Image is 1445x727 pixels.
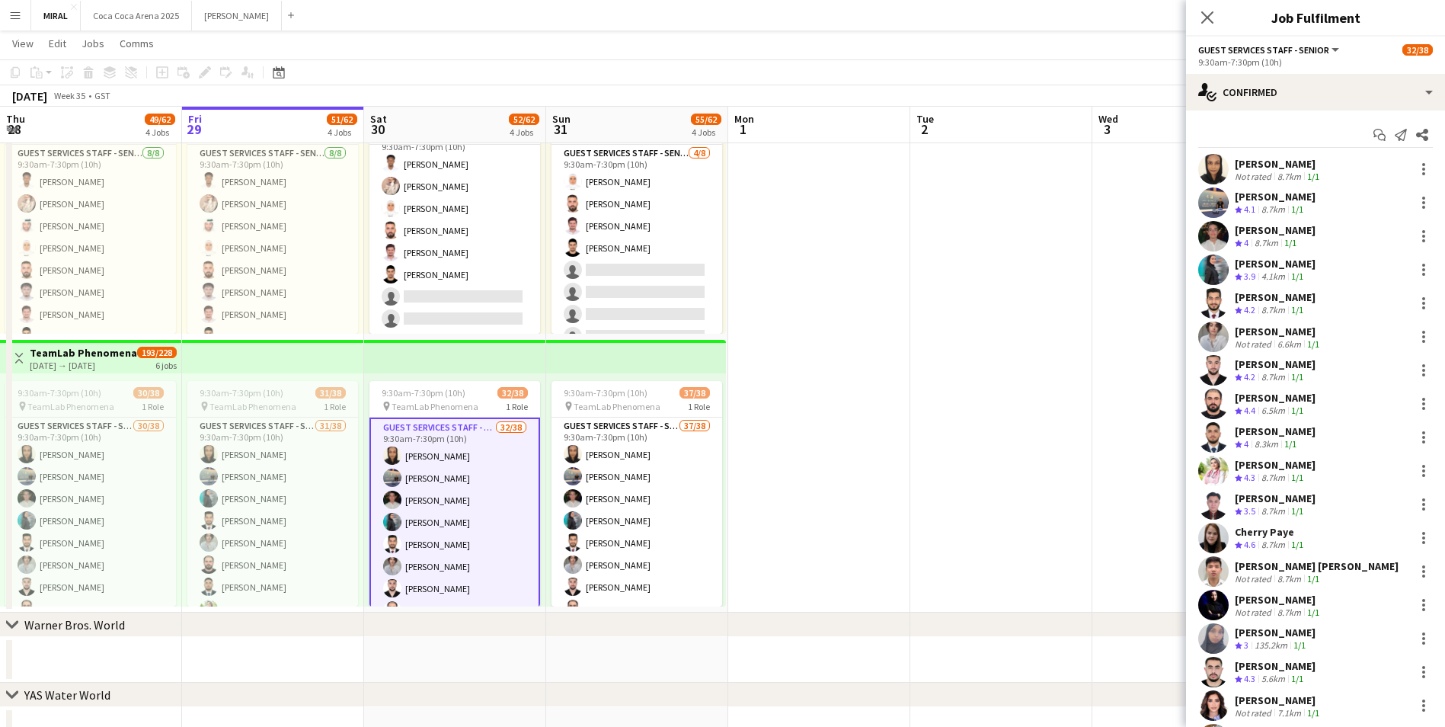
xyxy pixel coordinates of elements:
app-skills-label: 1/1 [1284,237,1296,248]
span: 4.4 [1244,405,1255,416]
div: [PERSON_NAME] [PERSON_NAME] [1235,559,1399,573]
span: 2 [914,120,934,138]
div: Not rated [1235,607,1274,618]
span: 9:30am-7:30pm (10h) [382,387,465,399]
app-skills-label: 1/1 [1291,505,1303,517]
button: [PERSON_NAME] [192,1,282,30]
span: 31 [550,120,571,138]
a: Comms [113,34,160,53]
div: Cherry Paye [1235,525,1306,539]
span: 1 [732,120,754,138]
span: 4 [1244,438,1248,450]
div: 6 jobs [155,358,177,371]
app-skills-label: 1/1 [1291,472,1303,483]
div: [DATE] [12,88,47,104]
div: [PERSON_NAME] [1235,357,1316,371]
app-job-card: 9:30am-7:30pm (10h)30/38 TeamLab Phenomena1 RoleGuest Services Staff - Senior30/389:30am-7:30pm (... [5,381,176,607]
div: 8.7km [1274,171,1304,182]
span: 3 [1244,639,1248,651]
span: Week 35 [50,90,88,101]
h3: Job Fulfilment [1186,8,1445,27]
button: Guest Services Staff - Senior [1198,44,1341,56]
span: 32/38 [497,387,528,399]
app-skills-label: 1/1 [1291,203,1303,215]
div: Not rated [1235,707,1274,719]
div: [PERSON_NAME] [1235,626,1316,639]
div: 4 Jobs [328,127,356,138]
app-job-card: 9:30am-7:30pm (10h)37/38 TeamLab Phenomena1 RoleGuest Services Staff - Senior37/389:30am-7:30pm (... [551,381,722,607]
div: [PERSON_NAME] [1235,190,1316,203]
div: 9:30am-7:30pm (10h)8/8 teamLab Phenomena - Relievers1 RoleGuest Services Staff - Senior8/89:30am-... [187,108,358,334]
div: Not rated [1235,338,1274,350]
a: Jobs [75,34,110,53]
span: Edit [49,37,66,50]
div: 8.7km [1258,505,1288,518]
span: Sat [370,112,387,126]
div: 9:30am-7:30pm (10h)8/8 teamLab Phenomena - Relievers1 RoleGuest Services Staff - Senior8/89:30am-... [5,108,176,334]
span: 30/38 [133,387,164,399]
app-card-role: Guest Services Staff - Senior4/89:30am-7:30pm (10h)[PERSON_NAME][PERSON_NAME][PERSON_NAME][PERSON... [551,145,722,351]
div: 8.7km [1258,472,1288,485]
div: 9:30am-7:30pm (10h)32/38 TeamLab Phenomena1 RoleGuest Services Staff - Senior32/389:30am-7:30pm (... [369,381,540,607]
div: 6.6km [1274,338,1304,350]
span: 49/62 [145,114,175,125]
app-skills-label: 1/1 [1307,707,1319,719]
span: View [12,37,34,50]
h3: TeamLab Phenomena [30,346,137,360]
span: 55/62 [691,114,721,125]
button: Coca Coca Arena 2025 [81,1,192,30]
span: 31/38 [315,387,346,399]
div: 135.2km [1252,639,1290,652]
span: 4.3 [1244,472,1255,483]
app-skills-label: 1/1 [1307,607,1319,618]
app-skills-label: 1/1 [1284,438,1296,450]
span: Jobs [82,37,104,50]
div: [PERSON_NAME] [1235,391,1316,405]
div: [DATE] → [DATE] [30,360,137,371]
div: [PERSON_NAME] [1235,693,1322,707]
span: 30 [368,120,387,138]
span: 9:30am-7:30pm (10h) [564,387,647,399]
span: 3.5 [1244,505,1255,517]
span: 3.9 [1244,271,1255,282]
div: 6.5km [1258,405,1288,418]
app-card-role: Guest Services Staff - Senior8/89:30am-7:30pm (10h)[PERSON_NAME][PERSON_NAME][PERSON_NAME][PERSON... [5,145,176,351]
span: Fri [188,112,202,126]
span: TeamLab Phenomena [574,401,660,412]
span: 4.1 [1244,203,1255,215]
span: 4.2 [1244,371,1255,383]
div: 4.1km [1258,271,1288,283]
div: 8.7km [1252,237,1281,250]
app-skills-label: 1/1 [1307,573,1319,584]
app-job-card: 9:30am-7:30pm (10h)31/38 TeamLab Phenomena1 RoleGuest Services Staff - Senior31/389:30am-7:30pm (... [187,381,358,607]
app-skills-label: 1/1 [1293,639,1306,651]
span: 1 Role [506,401,528,412]
span: Mon [734,112,754,126]
span: 4.2 [1244,304,1255,315]
span: 193/228 [137,347,177,358]
div: [PERSON_NAME] [1235,157,1322,171]
span: 32/38 [1402,44,1433,56]
span: Sun [552,112,571,126]
div: [PERSON_NAME] [1235,290,1316,304]
app-job-card: 9:30am-7:30pm (10h)4/8 teamLab Phenomena - Relievers1 RoleGuest Services Staff - Senior4/89:30am-... [551,108,722,334]
div: 8.7km [1258,539,1288,552]
div: 4 Jobs [510,127,539,138]
span: Comms [120,37,154,50]
span: Thu [6,112,25,126]
span: 28 [4,120,25,138]
div: Confirmed [1186,74,1445,110]
div: 9:30am-7:30pm (10h)6/8 teamLab Phenomena - Relievers1 RoleGuest Services Staff - Senior6/89:30am-... [369,108,540,334]
div: 7.1km [1274,707,1304,719]
div: [PERSON_NAME] [1235,424,1316,438]
app-skills-label: 1/1 [1291,271,1303,282]
div: 9:30am-7:30pm (10h) [1198,56,1433,68]
span: 29 [186,120,202,138]
div: [PERSON_NAME] [1235,257,1316,271]
span: 4.3 [1244,673,1255,684]
span: Wed [1098,112,1118,126]
span: 4 [1244,237,1248,248]
span: 1 Role [142,401,164,412]
div: [PERSON_NAME] [1235,223,1316,237]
